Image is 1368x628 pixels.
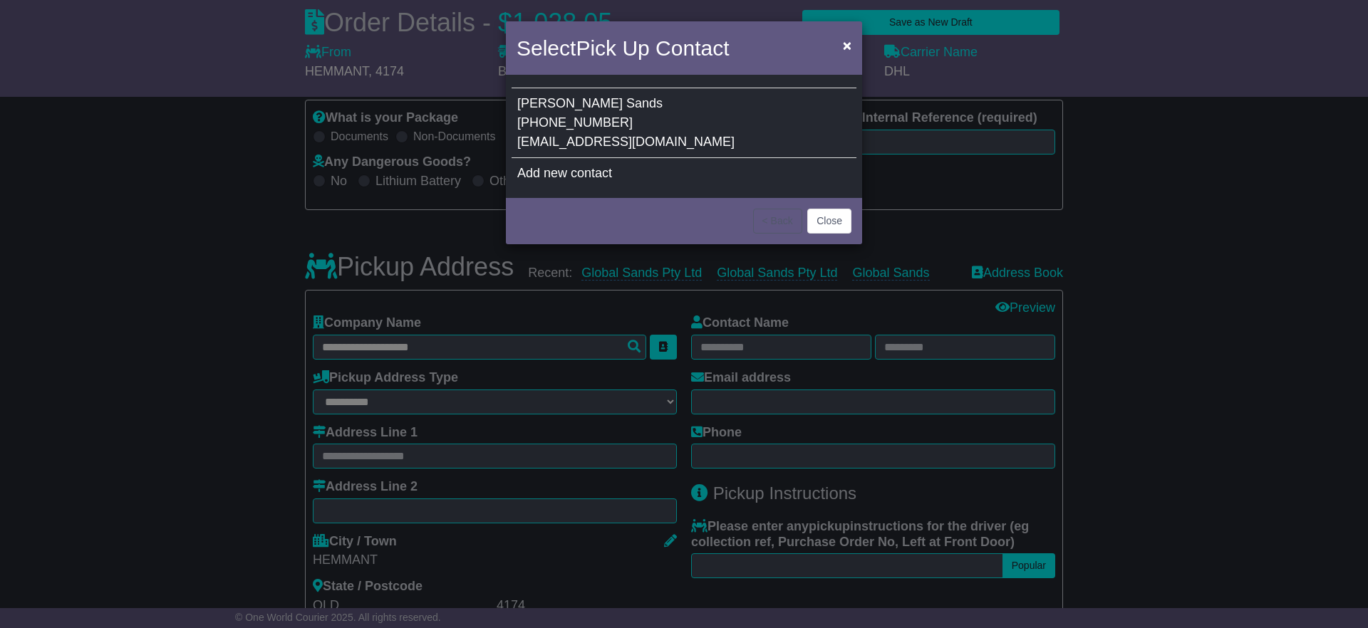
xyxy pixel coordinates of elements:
h4: Select [517,32,729,64]
button: Close [807,209,851,234]
span: [PHONE_NUMBER] [517,115,633,130]
button: Close [836,31,859,60]
span: [EMAIL_ADDRESS][DOMAIN_NAME] [517,135,735,149]
span: [PERSON_NAME] [517,96,623,110]
span: × [843,37,851,53]
span: Contact [655,36,729,60]
button: < Back [753,209,802,234]
span: Add new contact [517,166,612,180]
span: Sands [626,96,663,110]
span: Pick Up [576,36,649,60]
